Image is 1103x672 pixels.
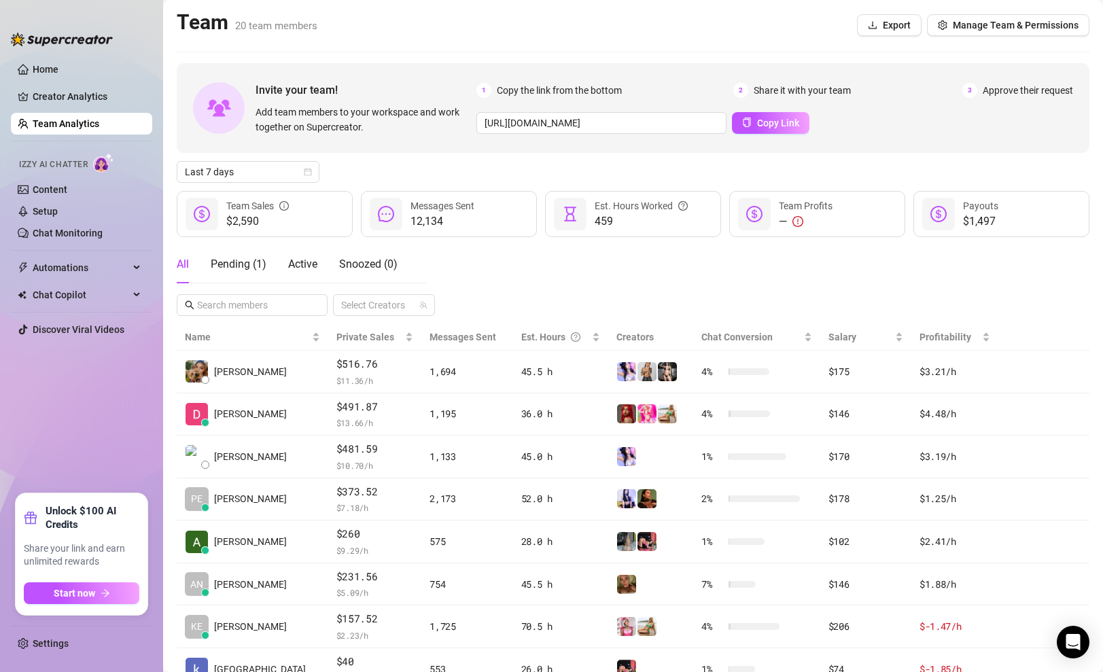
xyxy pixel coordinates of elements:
span: question-circle [678,198,688,213]
img: Daniela [637,617,656,636]
div: Team Sales [226,198,289,213]
span: thunderbolt [18,262,29,273]
div: — [779,213,833,230]
img: Bonnie [658,362,677,381]
img: Daniela Quesada [186,403,208,425]
span: $373.52 [336,484,414,500]
span: arrow-right [101,588,110,598]
div: $175 [828,364,903,379]
span: 1 [476,83,491,98]
span: Manage Team & Permissions [953,20,1079,31]
span: PE [191,491,203,506]
span: [PERSON_NAME] [214,619,287,634]
div: 28.0 h [521,534,600,549]
span: [PERSON_NAME] [214,534,287,549]
span: KE [191,619,203,634]
span: Approve their request [983,83,1073,98]
a: Discover Viral Videos [33,324,124,335]
span: $ 9.29 /h [336,544,414,557]
button: Copy Link [732,112,809,134]
span: Chat Copilot [33,284,129,306]
span: 20 team members [235,20,317,32]
span: message [378,206,394,222]
div: $1.25 /h [920,491,990,506]
span: dollar-circle [930,206,947,222]
a: Chat Monitoring [33,228,103,238]
a: Content [33,184,67,195]
div: Est. Hours [521,330,589,344]
div: $146 [828,406,903,421]
a: Setup [33,206,58,217]
div: 2,173 [430,491,504,506]
img: Top [637,404,656,423]
button: Manage Team & Permissions [927,14,1089,36]
span: Profitability [920,332,971,342]
span: $1,497 [963,213,998,230]
input: Search members [197,298,309,313]
img: Daniela [658,404,677,423]
div: $1.88 /h [920,577,990,592]
span: AN [190,577,203,592]
span: $481.59 [336,441,414,457]
span: $ 5.09 /h [336,586,414,599]
span: Export [883,20,911,31]
span: Snoozed ( 0 ) [339,258,398,270]
span: $40 [336,654,414,670]
span: Team Profits [779,200,833,211]
a: Settings [33,638,69,649]
img: Chat Copilot [18,290,27,300]
span: Active [288,258,317,270]
span: Share it with your team [754,83,851,98]
img: Abraham BG [186,445,208,467]
span: Salary [828,332,856,342]
span: info-circle [279,198,289,213]
span: 1 % [701,534,723,549]
span: $2,590 [226,213,289,230]
th: Creators [608,324,694,351]
div: 1,694 [430,364,504,379]
div: Pending ( 1 ) [211,256,266,272]
img: Celia [637,489,656,508]
img: Ary [617,362,636,381]
span: 12,134 [410,213,474,230]
img: 𝙈𝘼𝙍𝘾𝙀𝙇𝘼 [617,575,636,594]
img: AI Chatter [93,153,114,173]
div: 1,133 [430,449,504,464]
span: $ 10.70 /h [336,459,414,472]
a: Team Analytics [33,118,99,129]
img: Brenda [617,532,636,551]
span: Private Sales [336,332,394,342]
div: 70.5 h [521,619,600,634]
span: Chat Conversion [701,332,773,342]
span: [PERSON_NAME] [214,577,287,592]
div: $146 [828,577,903,592]
div: 52.0 h [521,491,600,506]
span: copy [742,118,752,127]
div: $206 [828,619,903,634]
div: 36.0 h [521,406,600,421]
span: $ 11.36 /h [336,374,414,387]
img: Brenda Bash Gir… [186,360,208,383]
span: $ 13.66 /h [336,416,414,429]
span: Name [185,330,309,344]
span: dollar-circle [746,206,763,222]
span: 4 % [701,619,723,634]
span: download [868,20,877,30]
div: 754 [430,577,504,592]
span: 4 % [701,406,723,421]
div: $102 [828,534,903,549]
span: Invite your team! [256,82,476,99]
span: team [419,301,427,309]
span: $157.52 [336,611,414,627]
span: 7 % [701,577,723,592]
span: Copy the link from the bottom [497,83,622,98]
span: Automations [33,257,129,279]
span: 1 % [701,449,723,464]
div: Est. Hours Worked [595,198,688,213]
span: gift [24,511,37,525]
img: Emili [617,617,636,636]
span: $491.87 [336,399,414,415]
span: calendar [304,168,312,176]
img: Andrés [186,531,208,553]
a: Home [33,64,58,75]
